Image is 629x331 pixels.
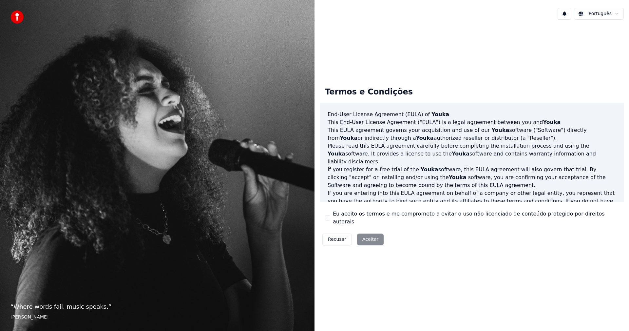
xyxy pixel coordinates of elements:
[328,142,616,166] p: Please read this EULA agreement carefully before completing the installation process and using th...
[449,174,467,180] span: Youka
[328,126,616,142] p: This EULA agreement governs your acquisition and use of our software ("Software") directly from o...
[333,210,619,226] label: Eu aceito os termos e me comprometo a evitar o uso não licenciado de conteúdo protegido por direi...
[416,135,434,141] span: Youka
[10,314,304,321] footer: [PERSON_NAME]
[431,111,449,117] span: Youka
[491,127,509,133] span: Youka
[328,111,616,118] h3: End-User License Agreement (EULA) of
[328,166,616,189] p: If you register for a free trial of the software, this EULA agreement will also govern that trial...
[452,151,469,157] span: Youka
[322,234,352,245] button: Recusar
[421,166,438,173] span: Youka
[320,82,418,103] div: Termos e Condições
[10,10,24,24] img: youka
[543,119,561,125] span: Youka
[328,151,345,157] span: Youka
[328,189,616,221] p: If you are entering into this EULA agreement on behalf of a company or other legal entity, you re...
[328,118,616,126] p: This End-User License Agreement ("EULA") is a legal agreement between you and
[340,135,357,141] span: Youka
[10,302,304,311] p: “ Where words fail, music speaks. ”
